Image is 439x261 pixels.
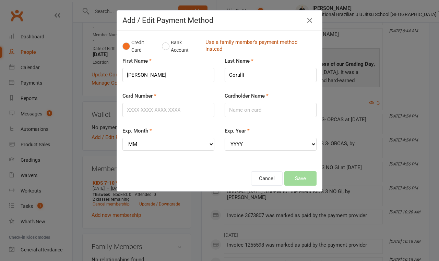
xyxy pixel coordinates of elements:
label: Card Number [122,92,156,100]
button: Credit Card [122,36,155,57]
input: XXXX-XXXX-XXXX-XXXX [122,103,214,117]
label: Cardholder Name [225,92,269,100]
input: Name on card [225,103,317,117]
a: Use a family member's payment method instead [205,39,313,54]
label: Exp. Year [225,127,250,135]
h4: Add / Edit Payment Method [122,16,317,25]
label: Exp. Month [122,127,152,135]
button: Close [304,15,315,26]
button: Bank Account [162,36,200,57]
label: First Name [122,57,152,65]
button: Cancel [251,171,283,186]
label: Last Name [225,57,253,65]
